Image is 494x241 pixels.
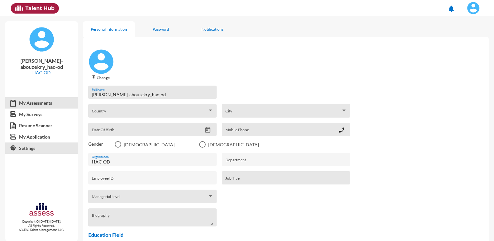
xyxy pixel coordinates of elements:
[92,92,213,97] input: Full Name
[92,110,208,116] span: Country
[5,97,78,109] a: My Assessments
[29,26,55,52] img: default%20profile%20image.svg
[88,141,484,148] mat-radio-group: Select an option
[121,142,175,147] span: [DEMOGRAPHIC_DATA]
[88,232,484,238] p: Education Field
[5,142,78,154] a: Settings
[447,5,455,13] mat-icon: notifications
[10,70,73,75] p: HAC-OD
[91,27,127,32] div: Personal Information
[91,75,97,80] mat-icon: Example publish icon
[201,27,223,32] div: Notifications
[225,110,341,116] span: City
[153,27,169,32] div: Password
[92,196,208,201] span: Managerial Level
[5,131,78,143] a: My Application
[206,142,259,147] span: [DEMOGRAPHIC_DATA]
[88,141,103,147] mat-label: Gender
[338,126,347,134] mat-icon: phone_enabled
[91,75,110,80] span: Change
[10,58,73,70] p: [PERSON_NAME]-abouzekry_hac-od
[92,159,213,164] input: Organization
[5,120,78,131] a: Resume Scanner
[202,127,213,133] button: Open calendar
[5,219,78,232] p: Copyright © [DATE]-[DATE]. All Rights Reserved. ASSESS Talent Management, LLC.
[29,202,54,218] img: assesscompany-logo.png
[5,109,78,120] a: My Surveys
